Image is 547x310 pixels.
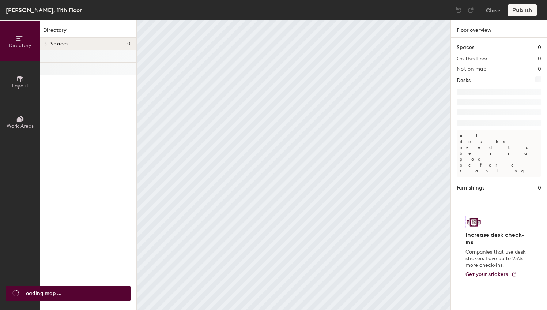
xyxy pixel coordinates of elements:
button: Close [486,4,501,16]
span: Work Areas [7,123,34,129]
p: Companies that use desk stickers have up to 25% more check-ins. [465,249,528,269]
h1: Floor overview [451,20,547,38]
h1: Desks [457,76,471,85]
span: 0 [127,41,131,47]
h1: 0 [538,44,541,52]
span: Directory [9,42,31,49]
h2: On this floor [457,56,488,62]
h2: 0 [538,56,541,62]
canvas: Map [137,20,450,310]
a: Get your stickers [465,272,517,278]
h1: 0 [538,184,541,192]
h1: Spaces [457,44,474,52]
span: Loading map ... [23,290,61,298]
img: Sticker logo [465,216,482,228]
span: Get your stickers [465,271,508,277]
img: Redo [467,7,474,14]
h4: Increase desk check-ins [465,231,528,246]
h2: Not on map [457,66,486,72]
h2: 0 [538,66,541,72]
span: Layout [12,83,29,89]
h1: Directory [40,26,136,38]
img: Undo [455,7,463,14]
p: All desks need to be in a pod before saving [457,130,541,177]
span: Spaces [50,41,69,47]
h1: Furnishings [457,184,484,192]
div: [PERSON_NAME], 11th Floor [6,5,82,15]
